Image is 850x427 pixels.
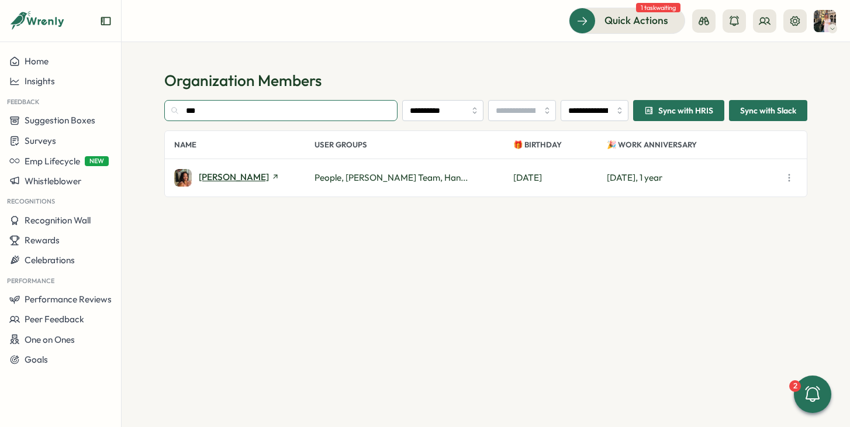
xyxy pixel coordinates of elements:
[636,3,680,12] span: 1 task waiting
[740,101,796,120] span: Sync with Slack
[85,156,109,166] span: NEW
[100,15,112,27] button: Expand sidebar
[25,254,75,266] span: Celebrations
[513,131,607,159] p: 🎁 Birthday
[729,100,807,121] button: Sync with Slack
[25,56,49,67] span: Home
[25,235,60,246] span: Rewards
[633,100,724,121] button: Sync with HRIS
[174,169,192,187] img: Viveca Riley
[25,75,55,87] span: Insights
[513,171,607,184] p: [DATE]
[25,135,56,146] span: Surveys
[789,380,801,392] div: 2
[199,173,269,181] span: [PERSON_NAME]
[658,106,713,115] span: Sync with HRIS
[604,13,668,28] span: Quick Actions
[315,131,513,159] p: User Groups
[25,334,75,345] span: One on Ones
[814,10,836,32] img: Hannah Saunders
[25,156,80,167] span: Emp Lifecycle
[315,172,468,183] span: People, [PERSON_NAME] Team, Han...
[25,314,84,325] span: Peer Feedback
[25,215,91,226] span: Recognition Wall
[174,131,315,159] p: Name
[25,115,95,126] span: Suggestion Boxes
[607,131,781,159] p: 🎉 Work Anniversary
[607,171,781,184] p: [DATE], 1 year
[25,354,48,365] span: Goals
[794,376,831,413] button: 2
[25,294,112,305] span: Performance Reviews
[164,70,807,91] h1: Organization Members
[569,8,685,33] button: Quick Actions
[174,169,315,187] a: Viveca Riley[PERSON_NAME]
[25,175,81,187] span: Whistleblower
